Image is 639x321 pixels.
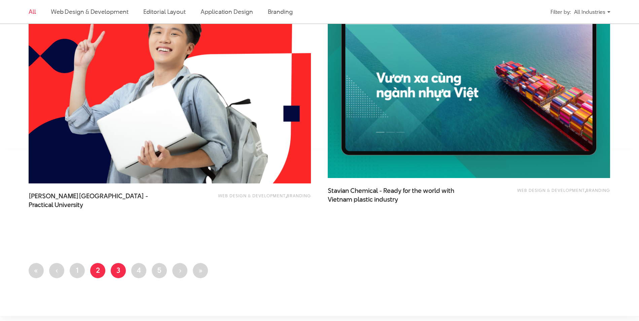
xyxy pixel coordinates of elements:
[198,192,311,205] div: ,
[56,265,58,275] span: ‹
[218,193,286,199] a: Web Design & Development
[201,7,253,16] a: Application Design
[131,263,146,278] a: 4
[497,186,610,200] div: ,
[51,7,129,16] a: Web Design & Development
[29,7,36,16] a: All
[34,265,38,275] span: «
[328,186,462,203] span: Stavian Chemical - Ready for the world with
[328,186,462,203] a: Stavian Chemical - Ready for the world withVietnam plastic industry
[551,6,571,18] div: Filter by:
[517,187,585,193] a: Web Design & Development
[287,193,311,199] a: Branding
[152,263,167,278] a: 5
[143,7,186,16] a: Editorial Layout
[586,187,610,193] a: Branding
[111,263,126,278] a: 3
[574,6,610,18] div: All Industries
[70,263,85,278] a: 1
[198,265,203,275] span: »
[179,265,181,275] span: ›
[29,192,163,209] a: [PERSON_NAME][GEOGRAPHIC_DATA] - Practical University
[328,195,398,204] span: Vietnam plastic industry
[268,7,293,16] a: Branding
